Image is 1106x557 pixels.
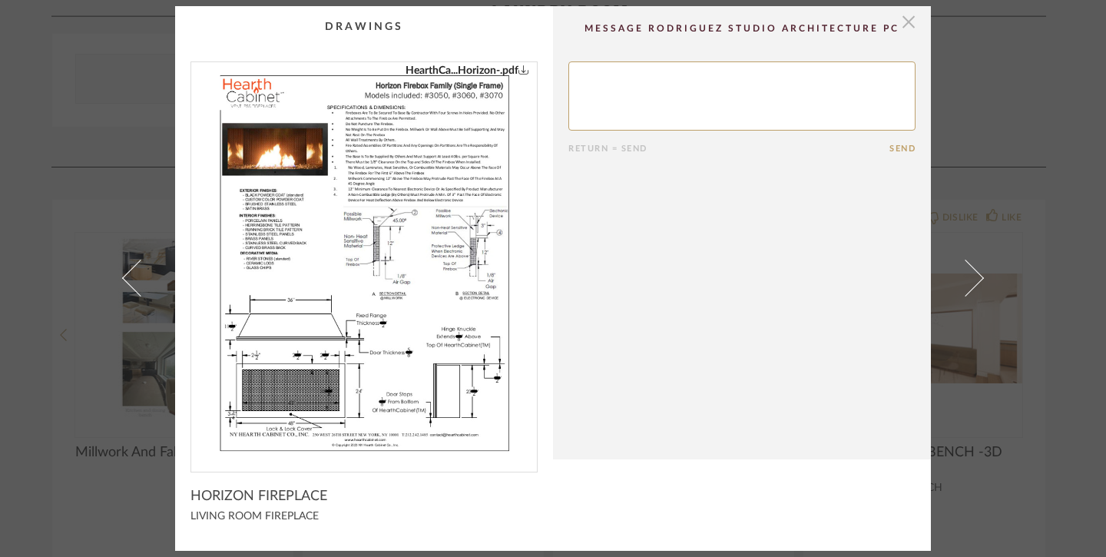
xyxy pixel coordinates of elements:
[893,6,924,37] button: Close
[406,62,529,79] a: HearthCa...Horizon-.pdf
[190,511,538,523] div: LIVING ROOM FIREPLACE
[191,62,537,459] div: 0
[568,144,889,154] div: Return = Send
[190,488,327,505] span: HORIZON FIREPLACE
[889,144,916,154] button: Send
[210,62,518,459] img: 543b92b7-fdec-4148-9a4d-c44060318509_1000x1000.jpg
